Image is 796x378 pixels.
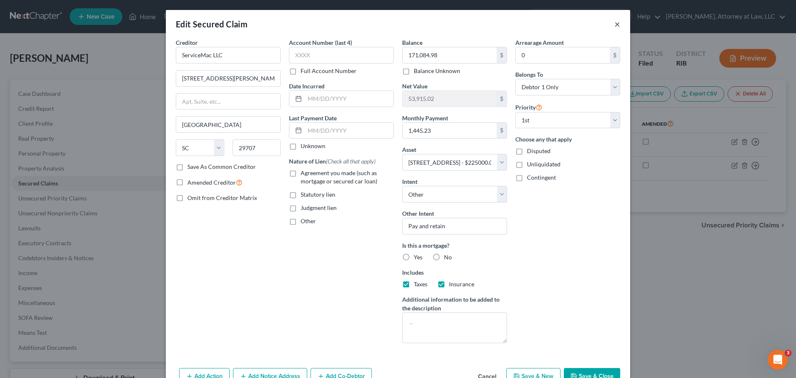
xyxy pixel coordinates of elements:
[785,350,791,356] span: 3
[289,82,325,90] label: Date Incurred
[527,147,551,154] span: Disputed
[610,47,620,63] div: $
[301,217,316,224] span: Other
[187,179,236,186] span: Amended Creditor
[403,91,497,107] input: 0.00
[527,174,556,181] span: Contingent
[414,67,460,75] label: Balance Unknown
[233,139,281,156] input: Enter zip...
[176,94,280,110] input: Apt, Suite, etc...
[301,191,335,198] span: Statutory lien
[402,38,422,47] label: Balance
[403,47,497,63] input: 0.00
[444,254,452,261] span: No
[176,117,280,132] input: Enter city...
[402,241,507,250] label: Is this a mortgage?
[497,123,507,139] div: $
[497,91,507,107] div: $
[614,19,620,29] button: ×
[515,38,564,47] label: Arrearage Amount
[527,161,561,168] span: Unliquidated
[402,146,416,153] span: Asset
[414,280,427,288] span: Taxes
[176,39,198,46] span: Creditor
[176,71,280,86] input: Enter address...
[176,47,281,63] input: Search creditor by name...
[414,254,422,261] span: Yes
[176,18,248,30] div: Edit Secured Claim
[402,209,434,218] label: Other Intent
[402,177,417,186] label: Intent
[402,114,448,122] label: Monthly Payment
[289,157,376,166] label: Nature of Lien
[515,135,620,144] label: Choose any that apply
[301,169,377,185] span: Agreement you made (such as mortgage or secured car loan)
[305,91,393,107] input: MM/DD/YYYY
[289,47,394,63] input: XXXX
[403,123,497,139] input: 0.00
[402,82,427,90] label: Net Value
[187,163,256,171] label: Save As Common Creditor
[515,102,542,112] label: Priority
[187,194,257,201] span: Omit from Creditor Matrix
[402,268,507,277] label: Includes
[289,38,352,47] label: Account Number (last 4)
[516,47,610,63] input: 0.00
[301,142,325,150] label: Unknown
[305,123,393,139] input: MM/DD/YYYY
[449,280,474,288] span: Insurance
[289,114,337,122] label: Last Payment Date
[515,71,543,78] span: Belongs To
[402,295,507,312] label: Additional information to be added to the description
[497,47,507,63] div: $
[301,67,357,75] label: Full Account Number
[768,350,788,370] iframe: Intercom live chat
[301,204,337,211] span: Judgment lien
[326,158,376,165] span: (Check all that apply)
[402,218,507,234] input: Specify...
